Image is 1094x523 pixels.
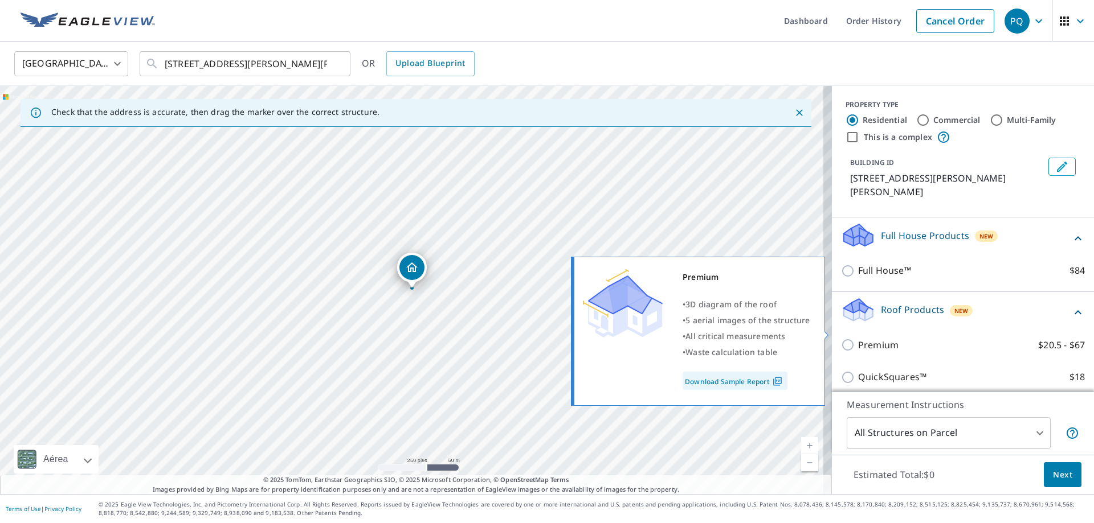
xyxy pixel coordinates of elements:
span: All critical measurements [685,331,785,341]
div: Aérea [40,445,72,473]
img: Premium [583,269,663,337]
p: | [6,505,81,512]
span: Your report will include each building or structure inside the parcel boundary. In some cases, du... [1066,426,1079,440]
p: © 2025 Eagle View Technologies, Inc. and Pictometry International Corp. All Rights Reserved. Repo... [99,500,1088,517]
a: Download Sample Report [683,372,787,390]
span: New [979,232,994,241]
input: Search by address or latitude-longitude [165,48,327,80]
div: • [683,296,810,312]
span: 3D diagram of the roof [685,299,777,310]
p: Estimated Total: $0 [844,462,944,487]
div: • [683,344,810,360]
div: Premium [683,269,810,285]
button: Next [1044,462,1081,488]
span: © 2025 TomTom, Earthstar Geographics SIO, © 2025 Microsoft Corporation, © [263,475,569,485]
div: All Structures on Parcel [847,417,1051,449]
a: Privacy Policy [44,505,81,513]
p: $18 [1069,370,1085,384]
span: Next [1053,468,1072,482]
p: Check that the address is accurate, then drag the marker over the correct structure. [51,107,379,117]
a: Nivel actual 17, alejar [801,454,818,471]
a: OpenStreetMap [500,475,548,484]
div: • [683,328,810,344]
div: OR [362,51,475,76]
label: This is a complex [864,131,932,143]
label: Multi-Family [1007,114,1056,126]
button: Edit building 1 [1048,158,1076,176]
p: QuickSquares™ [858,370,926,384]
p: Measurement Instructions [847,398,1079,411]
p: $84 [1069,263,1085,278]
div: PQ [1005,9,1030,34]
a: Cancel Order [916,9,994,33]
img: Pdf Icon [770,376,785,386]
div: Roof ProductsNew [841,296,1085,329]
a: Upload Blueprint [386,51,474,76]
p: BUILDING ID [850,158,894,167]
span: 5 aerial images of the structure [685,315,810,326]
a: Nivel actual 17, ampliar [801,437,818,454]
button: Close [792,105,807,120]
img: EV Logo [21,13,155,30]
p: Roof Products [881,303,944,316]
label: Commercial [933,114,981,126]
p: $20.5 - $67 [1038,338,1085,352]
label: Residential [863,114,907,126]
p: Premium [858,338,899,352]
a: Terms [550,475,569,484]
a: Terms of Use [6,505,41,513]
div: Dropped pin, building 1, Residential property, 5169 Mccue Dr Cheyenne, WY 82009 [397,253,427,288]
p: [STREET_ADDRESS][PERSON_NAME][PERSON_NAME] [850,171,1044,199]
div: Aérea [14,445,99,473]
div: Full House ProductsNew [841,222,1085,254]
span: Waste calculation table [685,347,777,357]
div: [GEOGRAPHIC_DATA] [14,48,128,80]
p: Full House Products [881,229,969,242]
span: Upload Blueprint [395,56,465,71]
span: New [954,306,969,315]
div: PROPERTY TYPE [846,100,1080,110]
p: Full House™ [858,263,911,278]
div: • [683,312,810,328]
